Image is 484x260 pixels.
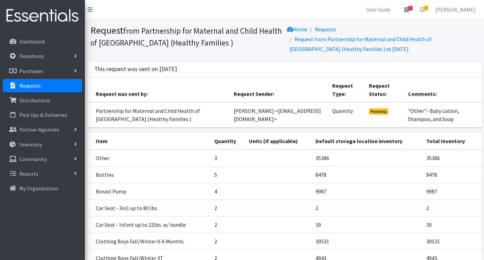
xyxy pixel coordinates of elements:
[422,216,482,233] td: 39
[3,49,82,63] a: Donations
[88,216,210,233] td: Car Seat - Infant up to 22lbs. w/ handle
[19,170,38,177] p: Reports
[88,166,210,183] td: Bottles
[311,133,422,150] th: Default storage location inventory
[88,183,210,200] td: Breast Pump
[88,200,210,216] td: Car Seat - 3in1 up to 80 lbs.
[88,77,230,102] th: Request was sent by:
[3,35,82,48] a: Dashboard
[210,233,245,249] td: 2
[422,150,482,167] td: 35386
[3,181,82,195] a: My Organization
[94,66,177,73] h3: This request was sent on [DATE]
[422,183,482,200] td: 9987
[88,150,210,167] td: Other
[19,53,44,59] p: Donations
[328,102,365,127] td: Quantity
[414,3,430,16] a: 3
[365,77,404,102] th: Request Status:
[424,6,428,11] span: 3
[210,166,245,183] td: 5
[404,102,482,127] td: "Other"- Baby Lotion, Shampoo, and Soap
[422,166,482,183] td: 8478
[311,183,422,200] td: 9987
[88,133,210,150] th: Item
[3,152,82,166] a: Community
[369,108,388,115] span: Pending
[230,102,328,127] td: [PERSON_NAME] <[EMAIL_ADDRESS][DOMAIN_NAME]>
[3,64,82,78] a: Purchases
[19,141,42,148] p: Inventory
[399,3,414,16] a: 4
[19,68,43,74] p: Purchases
[422,200,482,216] td: 2
[361,3,396,16] a: User Guide
[3,138,82,151] a: Inventory
[311,166,422,183] td: 8478
[311,150,422,167] td: 35386
[90,24,282,48] h1: Request
[88,233,210,249] td: Clothing Boys Fall/Winter 0-6 Months
[430,3,481,16] a: [PERSON_NAME]
[3,167,82,180] a: Reports
[328,77,365,102] th: Request Type:
[19,111,67,118] p: Pick Ups & Deliveries
[408,6,413,11] span: 4
[210,183,245,200] td: 4
[19,185,58,192] p: My Organization
[230,77,328,102] th: Request Sender:
[3,93,82,107] a: Distributions
[210,216,245,233] td: 2
[422,233,482,249] td: 30531
[88,102,230,127] td: Partnership for Maternal and Child Health of [GEOGRAPHIC_DATA] (Healthy Families )
[3,123,82,136] a: Partner Agencies
[422,133,482,150] th: Total Inventory
[311,233,422,249] td: 30531
[19,82,41,89] p: Requests
[210,133,245,150] th: Quantity
[210,150,245,167] td: 3
[3,4,82,27] img: HumanEssentials
[287,26,307,33] a: Home
[90,26,282,48] small: from Partnership for Maternal and Child Health of [GEOGRAPHIC_DATA] (Healthy Families )
[404,77,482,102] th: Comments:
[19,38,44,45] p: Dashboard
[19,97,50,104] p: Distributions
[311,216,422,233] td: 39
[311,200,422,216] td: 2
[3,108,82,122] a: Pick Ups & Deliveries
[19,156,47,162] p: Community
[3,79,82,92] a: Requests
[315,26,336,33] a: Requests
[210,200,245,216] td: 2
[290,36,432,52] a: Request from Partnership for Maternal and Child Health of [GEOGRAPHIC_DATA] (Healthy Families ) a...
[19,126,59,133] p: Partner Agencies
[245,133,311,150] th: Units (if applicable)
